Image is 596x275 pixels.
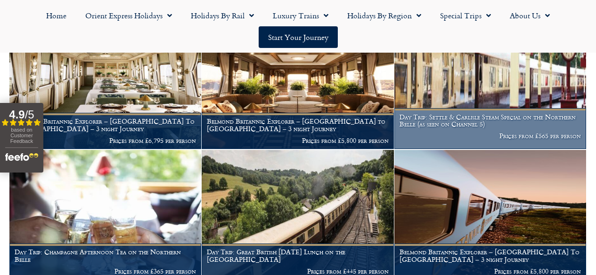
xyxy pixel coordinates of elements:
[15,137,196,144] p: Prices from £6,795 per person
[76,5,181,26] a: Orient Express Holidays
[181,5,263,26] a: Holidays by Rail
[394,19,587,149] a: Day Trip: Settle & Carlisle Steam Special on the Northern Belle (as seen on Channel 5) Prices fro...
[15,248,196,263] h1: Day Trip: Champagne Afternoon Tea on the Northern Belle
[259,26,338,48] a: Start your Journey
[207,118,388,133] h1: Belmond Britannic Explorer – [GEOGRAPHIC_DATA] to [GEOGRAPHIC_DATA] – 3 night Journey
[5,5,591,48] nav: Menu
[400,113,581,128] h1: Day Trip: Settle & Carlisle Steam Special on the Northern Belle (as seen on Channel 5)
[9,19,202,149] a: Belmond Britannic Explorer – [GEOGRAPHIC_DATA] To [GEOGRAPHIC_DATA] – 3 night Journey Prices from...
[207,137,388,144] p: Prices from £5,800 per person
[400,267,581,275] p: Prices from £5,800 per person
[37,5,76,26] a: Home
[207,267,388,275] p: Prices from £445 per person
[400,132,581,140] p: Prices from £565 per person
[15,267,196,275] p: Prices from £365 per person
[431,5,500,26] a: Special Trips
[500,5,559,26] a: About Us
[400,248,581,263] h1: Belmond Britannic Explorer – [GEOGRAPHIC_DATA] To [GEOGRAPHIC_DATA] – 3 night Journey
[338,5,431,26] a: Holidays by Region
[202,19,394,149] a: Belmond Britannic Explorer – [GEOGRAPHIC_DATA] to [GEOGRAPHIC_DATA] – 3 night Journey Prices from...
[207,248,388,263] h1: Day Trip: Great British [DATE] Lunch on the [GEOGRAPHIC_DATA]
[15,118,196,133] h1: Belmond Britannic Explorer – [GEOGRAPHIC_DATA] To [GEOGRAPHIC_DATA] – 3 night Journey
[263,5,338,26] a: Luxury Trains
